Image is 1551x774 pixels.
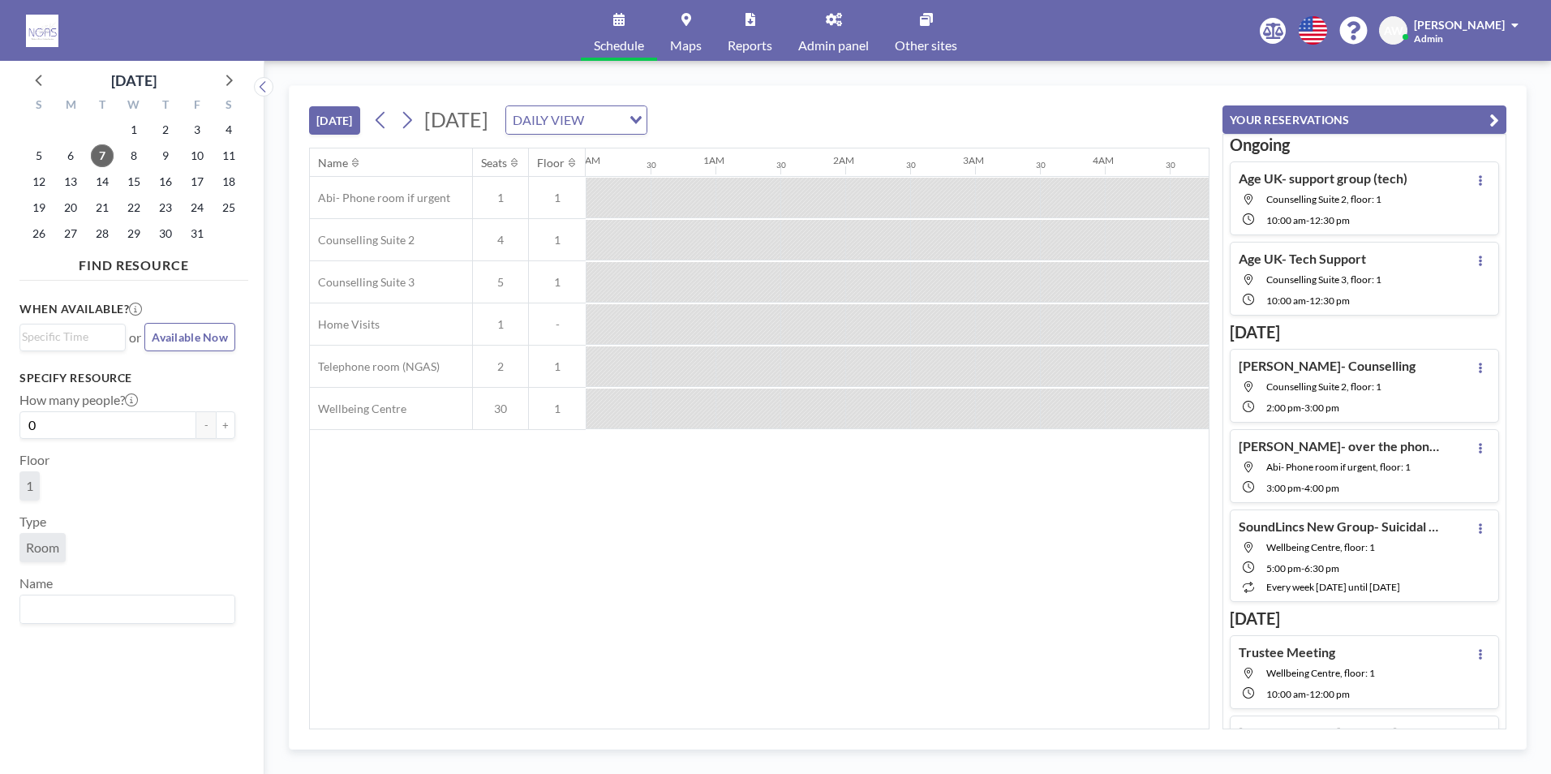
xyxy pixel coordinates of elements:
[529,317,586,332] span: -
[1304,402,1339,414] span: 3:00 PM
[1266,667,1375,679] span: Wellbeing Centre, floor: 1
[506,106,647,134] div: Search for option
[55,96,87,117] div: M
[217,118,240,141] span: Saturday, October 4, 2025
[122,118,145,141] span: Wednesday, October 1, 2025
[1239,251,1366,267] h4: Age UK- Tech Support
[154,144,177,167] span: Thursday, October 9, 2025
[28,196,50,219] span: Sunday, October 19, 2025
[1239,358,1416,374] h4: [PERSON_NAME]- Counselling
[91,222,114,245] span: Tuesday, October 28, 2025
[154,222,177,245] span: Thursday, October 30, 2025
[19,452,49,468] label: Floor
[310,191,450,205] span: Abi- Phone room if urgent
[1306,214,1309,226] span: -
[310,402,406,416] span: Wellbeing Centre
[122,196,145,219] span: Wednesday, October 22, 2025
[309,106,360,135] button: [DATE]
[529,359,586,374] span: 1
[91,196,114,219] span: Tuesday, October 21, 2025
[310,317,380,332] span: Home Visits
[186,196,208,219] span: Friday, October 24, 2025
[111,69,157,92] div: [DATE]
[59,170,82,193] span: Monday, October 13, 2025
[1266,402,1301,414] span: 2:00 PM
[1036,160,1046,170] div: 30
[196,411,216,439] button: -
[19,251,248,273] h4: FIND RESOURCE
[1301,402,1304,414] span: -
[1239,170,1407,187] h4: Age UK- support group (tech)
[703,154,724,166] div: 1AM
[22,328,116,346] input: Search for option
[20,596,234,623] div: Search for option
[91,144,114,167] span: Tuesday, October 7, 2025
[1266,273,1381,286] span: Counselling Suite 3, floor: 1
[1309,214,1350,226] span: 12:30 PM
[91,170,114,193] span: Tuesday, October 14, 2025
[1239,725,1441,741] h4: [PERSON_NAME]- Phone- [PERSON_NAME]
[1239,518,1441,535] h4: SoundLincs New Group- Suicidal support
[122,144,145,167] span: Wednesday, October 8, 2025
[19,371,235,385] h3: Specify resource
[589,110,620,131] input: Search for option
[1301,482,1304,494] span: -
[1266,688,1306,700] span: 10:00 AM
[186,170,208,193] span: Friday, October 17, 2025
[59,144,82,167] span: Monday, October 6, 2025
[1304,562,1339,574] span: 6:30 PM
[28,170,50,193] span: Sunday, October 12, 2025
[798,39,869,52] span: Admin panel
[833,154,854,166] div: 2AM
[1230,322,1499,342] h3: [DATE]
[154,170,177,193] span: Thursday, October 16, 2025
[1384,24,1403,38] span: AW
[318,156,348,170] div: Name
[1093,154,1114,166] div: 4AM
[24,96,55,117] div: S
[1309,688,1350,700] span: 12:00 PM
[152,330,228,344] span: Available Now
[473,359,528,374] span: 2
[906,160,916,170] div: 30
[473,402,528,416] span: 30
[424,107,488,131] span: [DATE]
[1239,438,1441,454] h4: [PERSON_NAME]- over the phone- [PERSON_NAME]
[154,118,177,141] span: Thursday, October 2, 2025
[1309,295,1350,307] span: 12:30 PM
[670,39,702,52] span: Maps
[963,154,984,166] div: 3AM
[59,196,82,219] span: Monday, October 20, 2025
[1230,135,1499,155] h3: Ongoing
[129,329,141,346] span: or
[1166,160,1175,170] div: 30
[647,160,656,170] div: 30
[574,154,600,166] div: 12AM
[1266,461,1411,473] span: Abi- Phone room if urgent, floor: 1
[26,478,33,493] span: 1
[529,275,586,290] span: 1
[1306,295,1309,307] span: -
[1266,541,1375,553] span: Wellbeing Centre, floor: 1
[1239,644,1335,660] h4: Trustee Meeting
[1222,105,1506,134] button: YOUR RESERVATIONS
[26,540,59,555] span: Room
[118,96,150,117] div: W
[1306,688,1309,700] span: -
[473,233,528,247] span: 4
[594,39,644,52] span: Schedule
[216,411,235,439] button: +
[19,575,53,591] label: Name
[1301,562,1304,574] span: -
[1414,32,1443,45] span: Admin
[122,170,145,193] span: Wednesday, October 15, 2025
[310,275,415,290] span: Counselling Suite 3
[1230,608,1499,629] h3: [DATE]
[310,233,415,247] span: Counselling Suite 2
[1266,381,1381,393] span: Counselling Suite 2, floor: 1
[122,222,145,245] span: Wednesday, October 29, 2025
[217,170,240,193] span: Saturday, October 18, 2025
[144,323,235,351] button: Available Now
[1266,295,1306,307] span: 10:00 AM
[186,144,208,167] span: Friday, October 10, 2025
